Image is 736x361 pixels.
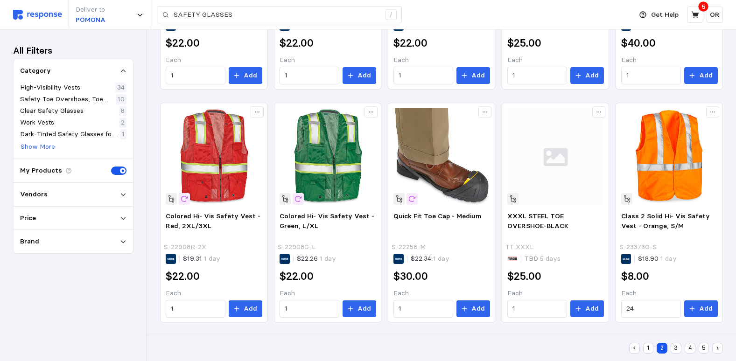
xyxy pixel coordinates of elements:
h2: $8.00 [621,269,649,284]
h2: $25.00 [507,269,541,284]
p: Add [585,304,599,314]
p: Add [471,70,485,81]
img: S-22908R-2X [166,108,262,205]
p: POMONA [76,15,105,25]
button: Add [343,67,376,84]
p: Each [507,288,604,299]
button: 4 [685,343,695,354]
button: 1 [643,343,654,354]
button: Get Help [634,6,684,24]
button: Add [343,300,376,317]
h3: All Filters [13,44,52,57]
p: Each [280,288,376,299]
p: TBD [525,254,561,264]
h2: $22.00 [166,269,200,284]
span: Colored Hi- Vis Safety Vest - Green, L/XL [280,212,374,230]
button: 3 [671,343,681,354]
p: Add [244,304,257,314]
p: Add [357,70,371,81]
input: Qty [171,67,220,84]
p: Dark-Tinted Safety Glasses for Bright-Light Use [20,129,118,139]
img: S-22908G-L [280,108,376,205]
img: S-23373O-S_US [621,108,718,205]
p: Each [621,55,718,65]
p: High-Visibility Vests [20,83,80,93]
img: S-22258-M [393,108,490,205]
p: Price [20,213,36,223]
button: OR [707,7,723,23]
p: $22.26 [297,254,336,264]
p: My Products [20,166,62,176]
p: 34 [117,83,125,93]
p: 2 [121,118,125,128]
p: 1 [122,129,125,139]
p: Show More [21,142,55,152]
p: Vendors [20,189,48,200]
span: 5 days [538,254,561,263]
p: S-22908G-L [278,242,315,252]
p: S-23373O-S [619,242,657,252]
p: Category [20,66,51,76]
p: Add [699,70,713,81]
button: Add [229,67,262,84]
input: Qty [626,67,675,84]
div: / [386,9,397,21]
img: svg%3e [507,108,604,205]
p: $22.34 [411,254,449,264]
p: Add [357,304,371,314]
p: Clear Safety Glasses [20,106,84,116]
button: Add [684,67,718,84]
h2: $22.00 [166,36,200,50]
p: Each [621,288,718,299]
input: Qty [171,300,220,317]
p: OR [710,10,720,20]
h2: $40.00 [621,36,656,50]
img: svg%3e [13,10,62,20]
span: XXXL STEEL TOE OVERSHOE-BLACK [507,212,568,230]
span: 1 day [431,254,449,263]
p: S-22258-M [392,242,426,252]
button: Add [570,67,604,84]
p: $18.90 [638,254,677,264]
p: $19.31 [183,254,220,264]
input: Qty [285,300,334,317]
h2: $22.00 [280,269,314,284]
span: 1 day [202,254,220,263]
p: Add [244,70,257,81]
p: TT-XXXL [505,242,533,252]
input: Qty [512,67,561,84]
span: Class 2 Solid Hi- Vis Safety Vest - Orange, S/M [621,212,710,230]
button: Show More [20,141,56,153]
p: Get Help [651,10,679,20]
p: Add [699,304,713,314]
p: Each [166,288,262,299]
h2: $25.00 [507,36,541,50]
h2: $22.00 [393,36,428,50]
button: Add [456,300,490,317]
h2: $22.00 [280,36,314,50]
p: Each [166,55,262,65]
p: 8 [121,106,125,116]
button: Add [684,300,718,317]
p: S-22908R-2X [164,242,206,252]
input: Qty [285,67,334,84]
p: Each [393,55,490,65]
p: Each [280,55,376,65]
input: Qty [626,300,675,317]
button: Add [570,300,604,317]
input: Qty [399,67,448,84]
p: 5 [701,1,706,12]
span: 1 day [659,254,677,263]
p: Each [393,288,490,299]
p: Work Vests [20,118,54,128]
p: Brand [20,236,39,247]
span: 1 day [318,254,336,263]
span: Quick Fit Toe Cap - Medium [393,212,481,220]
p: 10 [118,94,125,104]
button: Add [229,300,262,317]
input: Search for a product name or SKU [174,7,380,23]
p: Deliver to [76,5,105,15]
button: Add [456,67,490,84]
input: Qty [399,300,448,317]
p: Safety Toe Overshoes, Toe Caps & [MEDICAL_DATA] Guards [20,94,114,104]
